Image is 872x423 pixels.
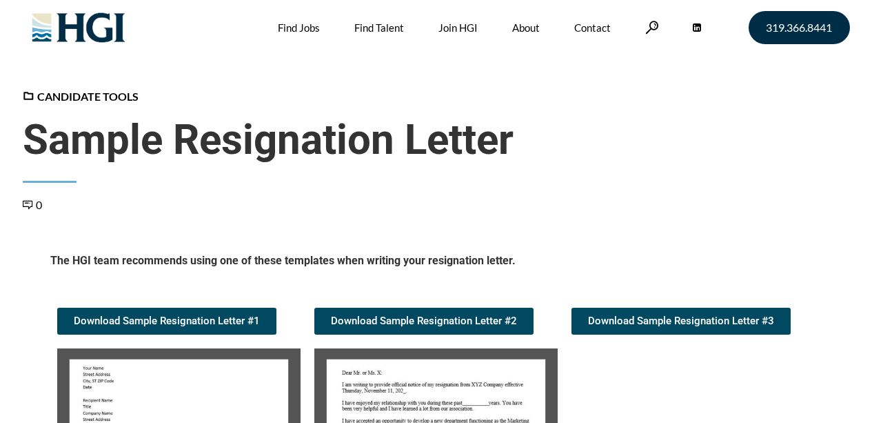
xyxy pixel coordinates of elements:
[766,22,832,33] span: 319.366.8441
[645,21,659,34] a: Search
[588,316,774,326] span: Download Sample Resignation Letter #3
[50,253,822,273] h5: The HGI team recommends using one of these templates when writing your resignation letter.
[57,308,276,335] a: Download Sample Resignation Letter #1
[314,308,534,335] a: Download Sample Resignation Letter #2
[74,316,260,326] span: Download Sample Resignation Letter #1
[23,90,139,103] a: Candidate Tools
[571,308,791,335] a: Download Sample Resignation Letter #3
[23,115,850,165] span: Sample Resignation Letter
[749,11,850,44] a: 319.366.8441
[23,198,42,211] a: 0
[331,316,517,326] span: Download Sample Resignation Letter #2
